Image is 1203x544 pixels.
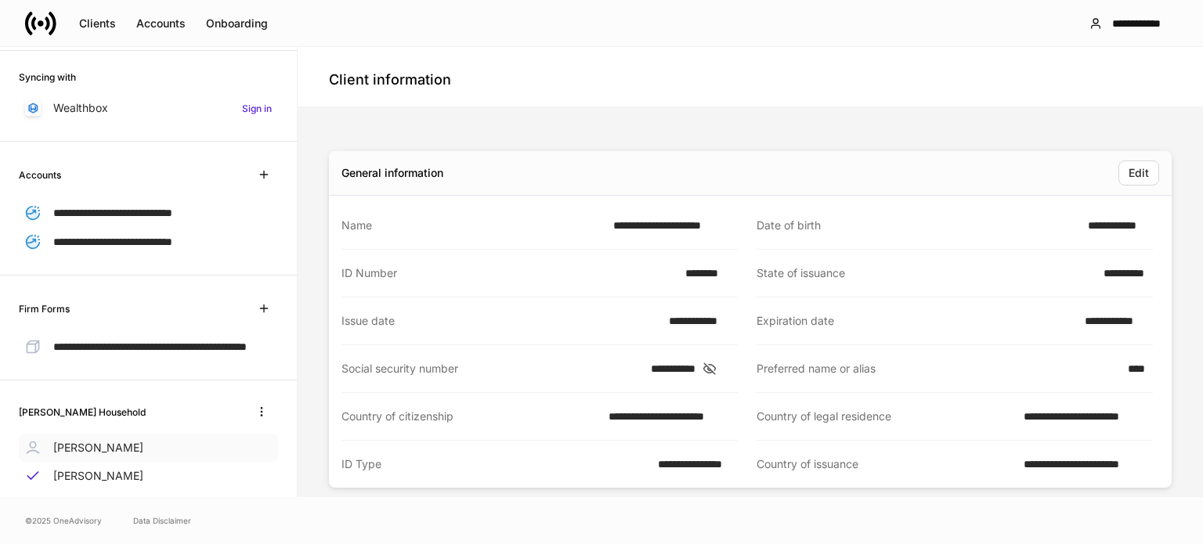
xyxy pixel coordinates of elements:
button: Edit [1118,160,1159,186]
h6: [PERSON_NAME] Household [19,405,146,420]
div: Clients [79,18,116,29]
span: © 2025 OneAdvisory [25,514,102,527]
div: General information [341,165,443,181]
div: Country of issuance [757,456,1014,472]
div: Edit [1129,168,1149,178]
div: Accounts [136,18,186,29]
div: Name [341,218,604,233]
button: Clients [69,11,126,36]
p: [PERSON_NAME] [53,496,143,512]
div: Onboarding [206,18,268,29]
h6: Syncing with [19,70,76,85]
a: WealthboxSign in [19,94,278,122]
div: ID Number [341,265,676,281]
h6: Accounts [19,168,61,182]
div: Preferred name or alias [757,361,1118,376]
button: Accounts [126,11,196,36]
button: Onboarding [196,11,278,36]
div: Expiration date [757,313,1075,329]
a: Data Disclaimer [133,514,191,527]
div: Country of legal residence [757,409,1014,424]
h6: Firm Forms [19,301,70,316]
p: [PERSON_NAME] [53,468,143,484]
h4: Client information [329,70,451,89]
a: [PERSON_NAME] [19,490,278,518]
div: Country of citizenship [341,409,599,424]
div: Date of birth [757,218,1078,233]
div: State of issuance [757,265,1094,281]
div: Issue date [341,313,659,329]
div: Social security number [341,361,641,376]
h6: Sign in [242,101,272,116]
p: [PERSON_NAME] [53,440,143,456]
a: [PERSON_NAME] [19,462,278,490]
a: [PERSON_NAME] [19,434,278,462]
div: ID Type [341,456,648,472]
p: Wealthbox [53,100,108,116]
